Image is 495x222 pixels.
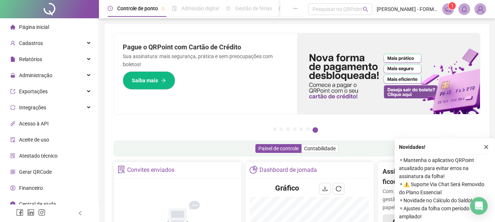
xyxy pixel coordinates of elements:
span: Novidades ! [399,143,425,151]
span: Administração [19,72,52,78]
span: close [484,144,489,150]
span: reload [336,186,341,192]
span: pie-chart [250,166,257,173]
span: linkedin [27,209,34,216]
span: solution [10,153,15,158]
span: Relatórios [19,56,42,62]
span: Contabilidade [304,146,336,151]
span: export [10,89,15,94]
span: Gestão de férias [235,5,272,11]
button: Saiba mais [123,71,175,90]
div: Dashboard de jornada [259,164,317,176]
span: pushpin [161,7,165,11]
span: Controle de ponto [117,5,158,11]
span: ⚬ Ajustes da folha com período ampliado! [399,204,491,221]
span: arrow-right [161,78,166,83]
span: api [10,121,15,126]
span: sync [10,105,15,110]
button: 6 [306,127,310,131]
img: 84187 [475,4,486,15]
span: bell [461,6,468,12]
span: facebook [16,209,23,216]
span: solution [118,166,125,173]
span: file [10,57,15,62]
span: ⚬ Novidade no Cálculo do Saldo! [399,196,491,204]
span: ⚬ Mantenha o aplicativo QRPoint atualizado para evitar erros na assinatura da folha! [399,156,491,180]
h2: Assinar ponto na mão? Isso ficou no passado! [383,166,476,187]
img: banner%2F096dab35-e1a4-4d07-87c2-cf089f3812bf.png [297,33,480,114]
span: ⚬ ⚠️ Suporte Via Chat Será Removido do Plano Essencial [399,180,491,196]
span: download [322,186,328,192]
span: sun [226,6,231,11]
p: Com a Assinatura Digital da QR, sua gestão fica mais ágil, segura e sem papelada. [383,187,476,211]
span: Saiba mais [132,76,158,84]
span: clock-circle [108,6,113,11]
span: instagram [38,209,45,216]
span: Gerar QRCode [19,169,52,175]
span: Aceite de uso [19,137,49,143]
span: notification [445,6,451,12]
button: 4 [293,127,296,131]
span: Cadastros [19,40,43,46]
span: home [10,25,15,30]
span: Central de ajuda [19,201,56,207]
button: 3 [286,127,290,131]
span: ellipsis [293,6,298,11]
span: Acesso à API [19,121,49,127]
h2: Pague o QRPoint com Cartão de Crédito [123,42,288,52]
span: Admissão digital [181,5,219,11]
sup: 1 [448,2,456,10]
button: 7 [313,127,318,133]
p: Sua assinatura: mais segurança, prática e sem preocupações com boletos! [123,52,288,68]
span: user-add [10,41,15,46]
span: Financeiro [19,185,43,191]
span: Página inicial [19,24,49,30]
span: Atestado técnico [19,153,58,159]
span: audit [10,137,15,142]
span: Painel de controle [258,146,299,151]
span: [PERSON_NAME] - FORMULA PAVIMENTAÇÃO LTDA [377,5,438,13]
div: Convites enviados [127,164,174,176]
span: info-circle [10,202,15,207]
span: Exportações [19,89,48,94]
span: lock [10,73,15,78]
div: Open Intercom Messenger [470,197,488,215]
span: search [363,7,368,12]
span: 1 [451,3,454,8]
h4: Gráfico [275,183,299,193]
span: dashboard [279,6,284,11]
span: dollar [10,185,15,191]
button: 5 [299,127,303,131]
span: qrcode [10,169,15,174]
span: Integrações [19,105,46,110]
button: 2 [280,127,283,131]
span: file-done [172,6,177,11]
button: 1 [273,127,277,131]
span: left [78,211,83,216]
